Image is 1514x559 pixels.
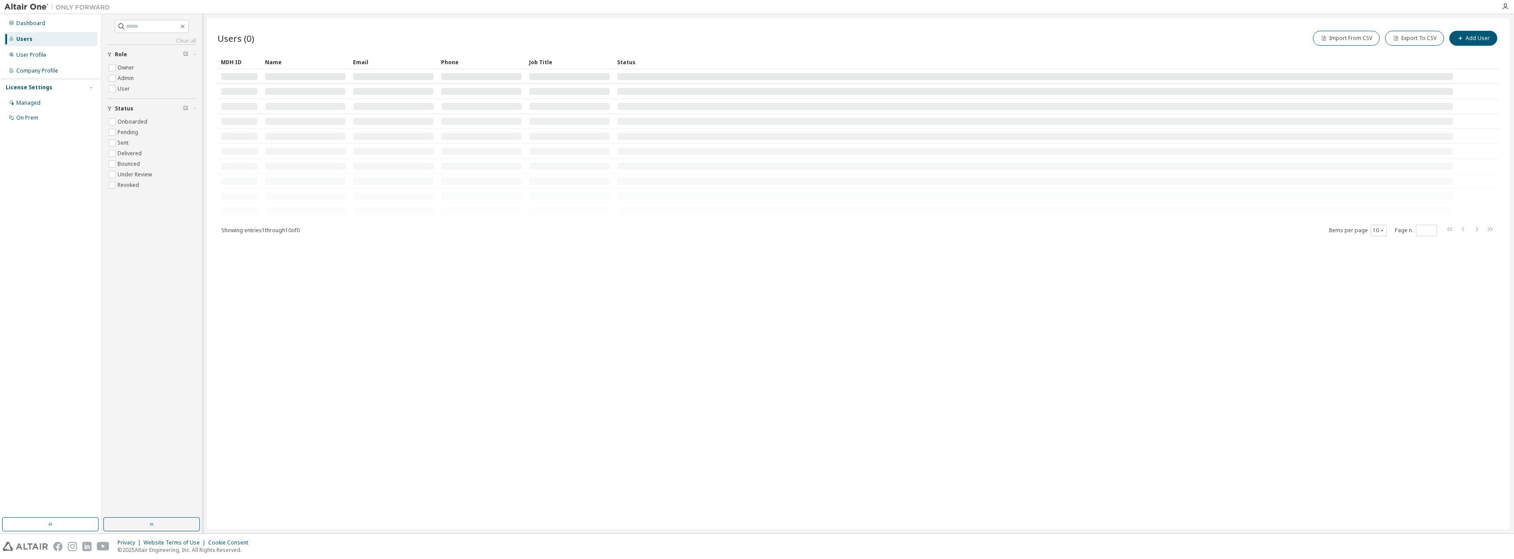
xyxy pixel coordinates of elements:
div: MDH ID [221,55,258,69]
label: Under Review [118,169,154,180]
div: On Prem [16,114,38,121]
button: 10 [1373,227,1385,234]
img: facebook.svg [53,542,62,551]
div: User Profile [16,51,46,58]
button: Status [107,99,196,118]
button: Add User [1449,31,1497,46]
button: Export To CSV [1385,31,1444,46]
span: Items per page [1329,225,1387,236]
div: Phone [441,55,522,69]
span: Showing entries 1 through 10 of 0 [221,227,300,234]
label: Onboarded [118,117,149,127]
img: Altair One [4,3,114,11]
label: Revoked [118,180,141,190]
span: Clear filter [183,105,188,112]
img: instagram.svg [68,542,77,551]
div: Website Terms of Use [143,539,208,546]
img: linkedin.svg [82,542,92,551]
div: Privacy [118,539,143,546]
label: Sent [118,138,130,148]
button: Import From CSV [1313,31,1380,46]
button: Role [107,45,196,64]
div: Managed [16,99,40,106]
span: Users (0) [217,32,254,44]
label: Delivered [118,148,143,159]
div: Users [16,36,33,43]
a: Clear all [107,37,196,44]
span: Role [115,51,127,58]
div: Company Profile [16,67,58,74]
div: Email [353,55,434,69]
img: youtube.svg [97,542,110,551]
img: altair_logo.svg [3,542,48,551]
div: License Settings [6,84,52,91]
div: Dashboard [16,20,45,27]
span: Clear filter [183,51,188,58]
label: Bounced [118,159,142,169]
p: © 2025 Altair Engineering, Inc. All Rights Reserved. [118,546,254,554]
span: Page n. [1395,225,1437,236]
span: Status [115,105,133,112]
div: Status [617,55,1453,69]
label: Admin [118,73,136,84]
label: User [118,84,132,94]
div: Cookie Consent [208,539,254,546]
div: Job Title [529,55,610,69]
div: Name [265,55,346,69]
label: Pending [118,127,140,138]
label: Owner [118,62,136,73]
